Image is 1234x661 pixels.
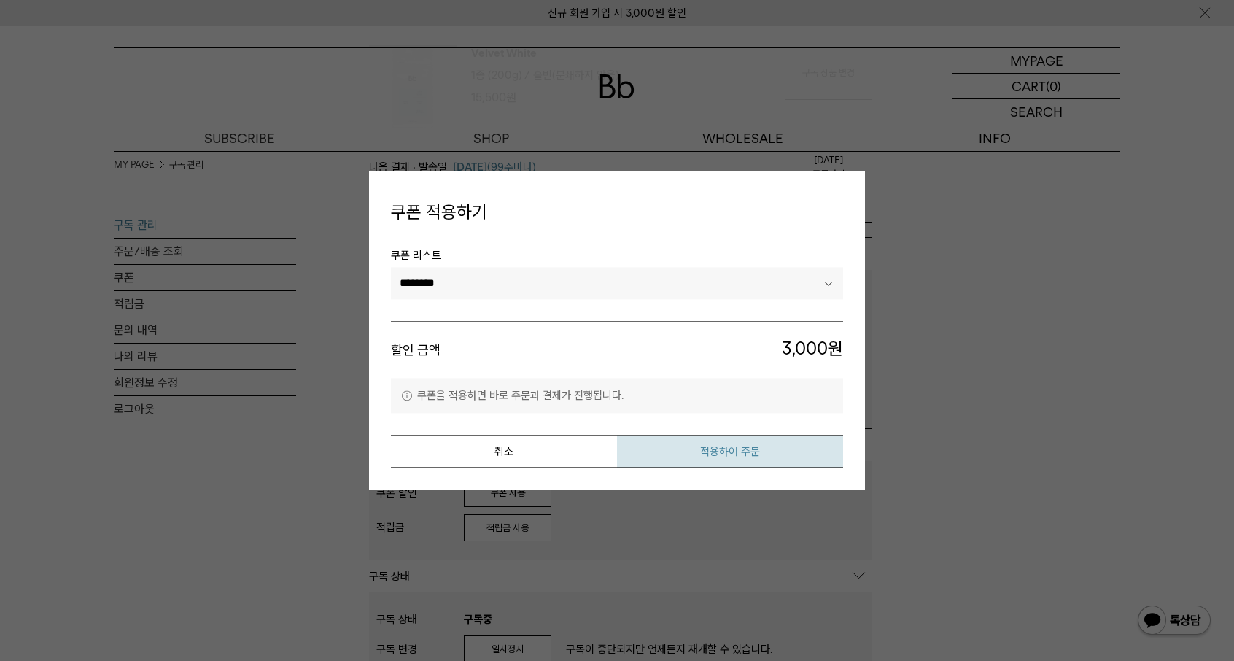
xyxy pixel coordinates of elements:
span: 원 [617,336,843,364]
span: 3,000 [782,336,828,361]
h4: 쿠폰 적용하기 [391,193,843,232]
button: 적용하여 주문 [617,436,843,468]
strong: 할인 금액 [391,342,441,357]
p: 쿠폰을 적용하면 바로 주문과 결제가 진행됩니다. [391,379,843,414]
span: 쿠폰 리스트 [391,247,843,267]
button: 취소 [391,436,617,468]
